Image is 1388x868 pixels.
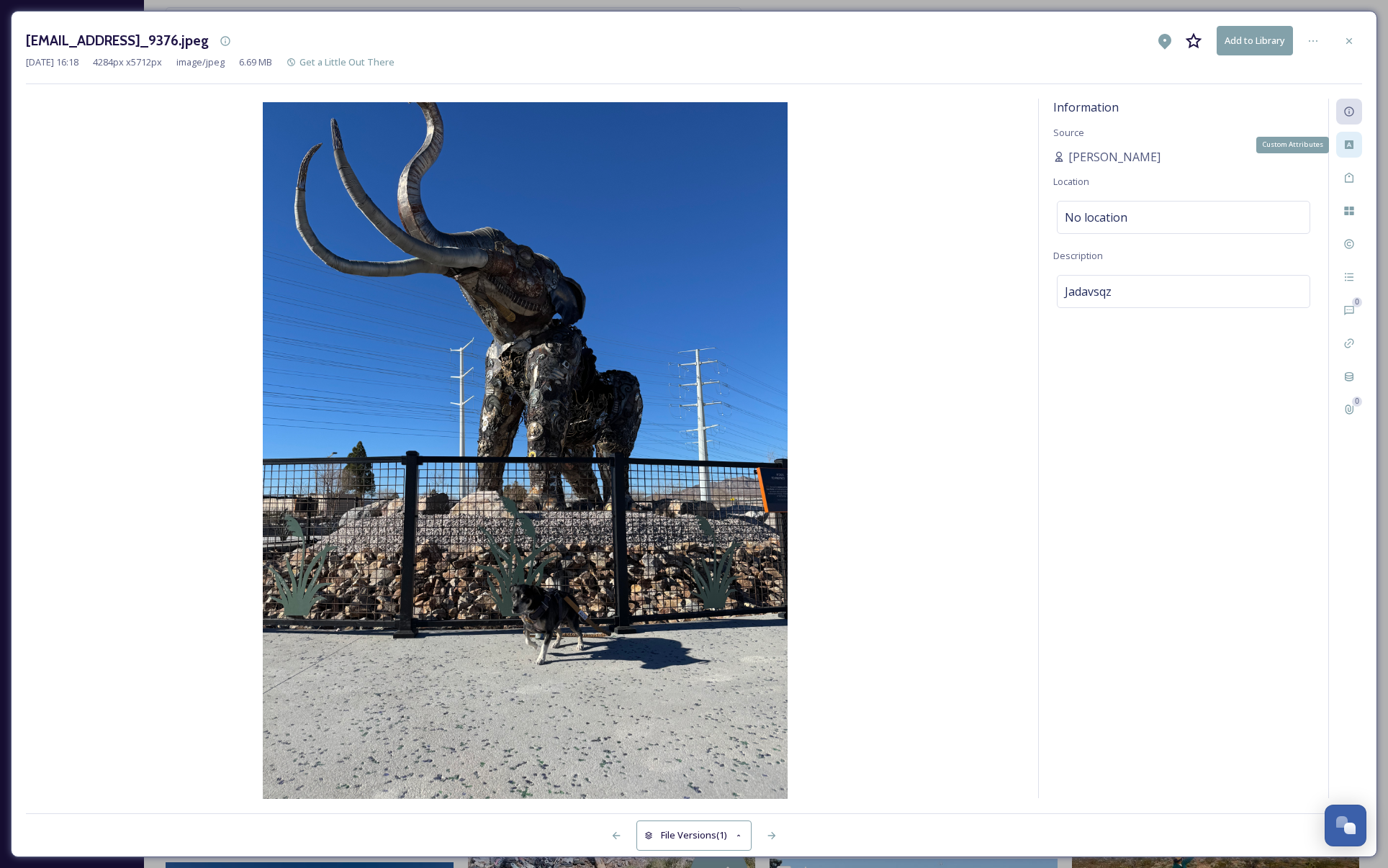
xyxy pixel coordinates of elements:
button: Open Chat [1325,805,1366,846]
span: image/jpeg [176,55,225,69]
button: File Versions(1) [636,820,752,850]
button: Add to Library [1217,26,1293,55]
span: Source [1053,126,1084,139]
div: 0 [1352,397,1362,407]
span: Description [1053,249,1103,262]
div: Custom Attributes [1256,137,1329,153]
span: Information [1053,99,1119,115]
div: 0 [1352,297,1362,307]
span: Location [1053,175,1089,188]
h3: [EMAIL_ADDRESS]_9376.jpeg [26,30,209,51]
span: 4284 px x 5712 px [93,55,162,69]
span: 6.69 MB [239,55,272,69]
img: jadavsqz%40gmail.com-IMG_9376.jpeg [26,102,1024,802]
span: Get a Little Out There [299,55,395,68]
span: Jadavsqz [1065,283,1112,300]
span: No location [1065,209,1127,226]
span: [PERSON_NAME] [1068,148,1161,166]
span: [DATE] 16:18 [26,55,78,69]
